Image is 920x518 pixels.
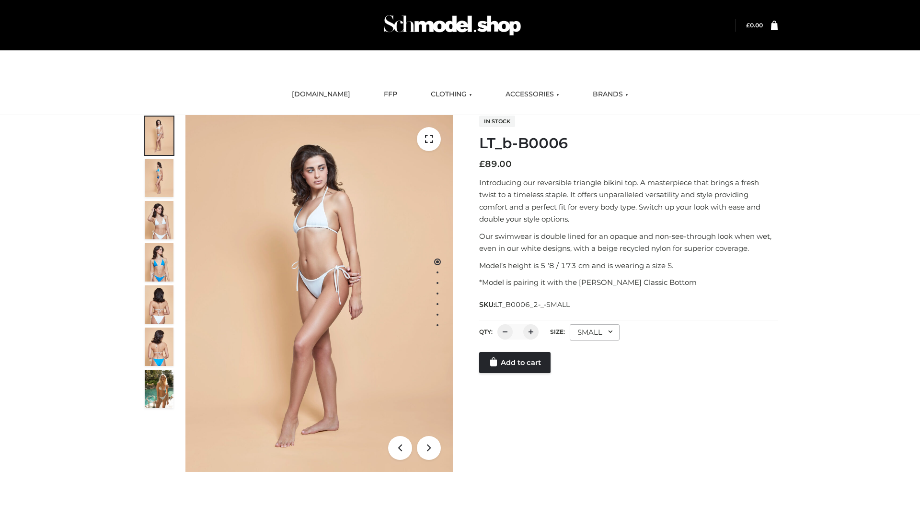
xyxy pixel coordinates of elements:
span: £ [479,159,485,169]
p: Our swimwear is double lined for an opaque and non-see-through look when wet, even in our white d... [479,230,778,255]
a: Add to cart [479,352,551,373]
img: ArielClassicBikiniTop_CloudNine_AzureSky_OW114ECO_7-scaled.jpg [145,285,173,324]
img: Arieltop_CloudNine_AzureSky2.jpg [145,370,173,408]
span: In stock [479,116,515,127]
img: ArielClassicBikiniTop_CloudNine_AzureSky_OW114ECO_1 [185,115,453,472]
label: QTY: [479,328,493,335]
a: FFP [377,84,404,105]
span: LT_B0006_2-_-SMALL [495,300,570,309]
a: CLOTHING [424,84,479,105]
span: SKU: [479,299,571,310]
img: ArielClassicBikiniTop_CloudNine_AzureSky_OW114ECO_3-scaled.jpg [145,201,173,239]
h1: LT_b-B0006 [479,135,778,152]
img: ArielClassicBikiniTop_CloudNine_AzureSky_OW114ECO_8-scaled.jpg [145,328,173,366]
img: ArielClassicBikiniTop_CloudNine_AzureSky_OW114ECO_2-scaled.jpg [145,159,173,197]
p: Model’s height is 5 ‘8 / 173 cm and is wearing a size S. [479,259,778,272]
a: ACCESSORIES [498,84,566,105]
p: *Model is pairing it with the [PERSON_NAME] Classic Bottom [479,276,778,289]
a: £0.00 [746,22,763,29]
img: Schmodel Admin 964 [380,6,524,44]
a: [DOMAIN_NAME] [285,84,357,105]
img: ArielClassicBikiniTop_CloudNine_AzureSky_OW114ECO_4-scaled.jpg [145,243,173,282]
bdi: 89.00 [479,159,512,169]
span: £ [746,22,750,29]
p: Introducing our reversible triangle bikini top. A masterpiece that brings a fresh twist to a time... [479,177,778,225]
label: Size: [550,328,565,335]
img: ArielClassicBikiniTop_CloudNine_AzureSky_OW114ECO_1-scaled.jpg [145,117,173,155]
div: SMALL [570,324,620,341]
a: BRANDS [586,84,635,105]
bdi: 0.00 [746,22,763,29]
